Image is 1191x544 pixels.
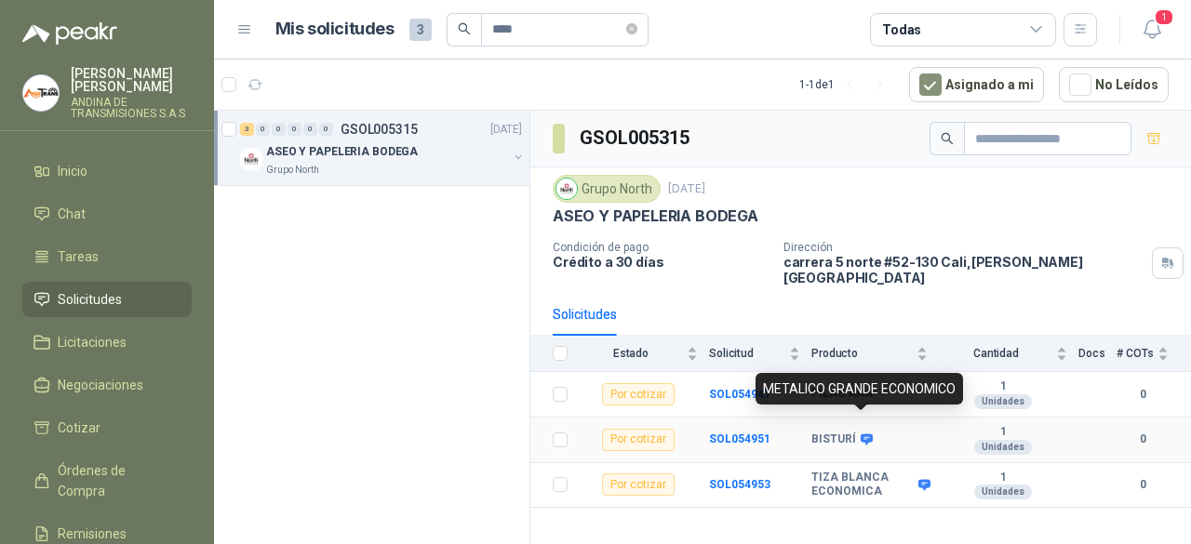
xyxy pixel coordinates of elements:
[626,20,637,38] span: close-circle
[22,153,192,189] a: Inicio
[941,132,954,145] span: search
[756,373,963,405] div: METALICO GRANDE ECONOMICO
[709,336,811,372] th: Solicitud
[580,124,692,153] h3: GSOL005315
[811,471,914,499] b: TIZA BLANCA ECONOMICA
[22,22,117,45] img: Logo peakr
[939,379,1067,394] b: 1
[709,478,770,491] a: SOL054953
[1117,386,1169,404] b: 0
[553,304,617,325] div: Solicitudes
[909,67,1044,102] button: Asignado a mi
[709,432,770,445] a: SOL054951
[288,123,301,136] div: 0
[272,123,286,136] div: 0
[668,180,705,198] p: [DATE]
[783,241,1144,254] p: Dirección
[1117,476,1169,494] b: 0
[811,432,856,447] b: BISTURÍ
[709,388,770,401] a: SOL054947
[58,418,100,438] span: Cotizar
[22,325,192,360] a: Licitaciones
[1078,336,1117,372] th: Docs
[974,440,1032,455] div: Unidades
[553,241,769,254] p: Condición de pago
[811,347,913,360] span: Producto
[458,22,471,35] span: search
[783,254,1144,285] p: carrera 5 norte #52-130 Cali , [PERSON_NAME][GEOGRAPHIC_DATA]
[256,123,270,136] div: 0
[553,175,661,203] div: Grupo North
[1117,347,1154,360] span: # COTs
[22,196,192,232] a: Chat
[58,204,86,224] span: Chat
[553,254,769,270] p: Crédito a 30 días
[319,123,333,136] div: 0
[709,347,785,360] span: Solicitud
[240,123,254,136] div: 3
[556,179,577,199] img: Company Logo
[71,67,192,93] p: [PERSON_NAME] [PERSON_NAME]
[409,19,432,41] span: 3
[602,429,675,451] div: Por cotizar
[579,347,683,360] span: Estado
[58,524,127,544] span: Remisiones
[240,118,526,178] a: 3 0 0 0 0 0 GSOL005315[DATE] Company LogoASEO Y PAPELERIA BODEGAGrupo North
[1117,336,1191,372] th: # COTs
[939,336,1078,372] th: Cantidad
[22,282,192,317] a: Solicitudes
[1154,8,1174,26] span: 1
[58,246,99,267] span: Tareas
[22,239,192,274] a: Tareas
[341,123,418,136] p: GSOL005315
[1135,13,1169,46] button: 1
[579,336,709,372] th: Estado
[266,163,319,178] p: Grupo North
[303,123,317,136] div: 0
[626,23,637,34] span: close-circle
[266,143,418,161] p: ASEO Y PAPELERIA BODEGA
[553,206,758,226] p: ASEO Y PAPELERIA BODEGA
[882,20,921,40] div: Todas
[23,75,59,111] img: Company Logo
[1117,431,1169,448] b: 0
[939,347,1052,360] span: Cantidad
[22,410,192,445] a: Cotizar
[58,161,87,181] span: Inicio
[58,332,127,352] span: Licitaciones
[974,394,1032,409] div: Unidades
[939,471,1067,485] b: 1
[602,473,675,496] div: Por cotizar
[939,425,1067,440] b: 1
[275,16,395,43] h1: Mis solicitudes
[240,148,262,170] img: Company Logo
[22,367,192,403] a: Negociaciones
[22,453,192,509] a: Órdenes de Compra
[602,383,675,405] div: Por cotizar
[811,336,939,372] th: Producto
[490,121,522,139] p: [DATE]
[1059,67,1169,102] button: No Leídos
[58,375,143,395] span: Negociaciones
[799,70,894,100] div: 1 - 1 de 1
[71,97,192,119] p: ANDINA DE TRANSMISIONES S.A.S
[974,484,1032,499] div: Unidades
[58,289,122,310] span: Solicitudes
[58,460,174,501] span: Órdenes de Compra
